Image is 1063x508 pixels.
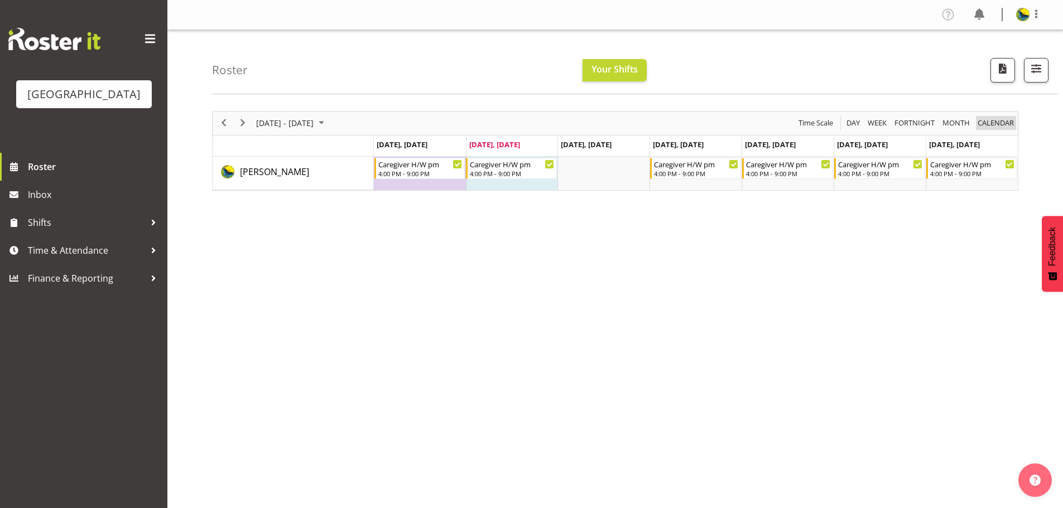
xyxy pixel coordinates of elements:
button: September 2025 [254,116,329,130]
button: Download a PDF of the roster according to the set date range. [990,58,1015,83]
span: [DATE], [DATE] [469,139,520,149]
div: [GEOGRAPHIC_DATA] [27,86,141,103]
div: 4:00 PM - 9:00 PM [470,169,554,178]
button: Timeline Week [866,116,889,130]
span: Inbox [28,186,162,203]
span: Feedback [1047,227,1057,266]
img: Rosterit website logo [8,28,100,50]
h4: Roster [212,64,248,76]
button: Next [235,116,251,130]
button: Time Scale [797,116,835,130]
span: Your Shifts [591,63,638,75]
div: Caregiver H/W pm [378,158,463,170]
span: [DATE] - [DATE] [255,116,315,130]
span: Finance & Reporting [28,270,145,287]
button: Timeline Day [845,116,862,130]
table: Timeline Week of September 23, 2025 [374,157,1018,190]
div: 4:00 PM - 9:00 PM [378,169,463,178]
a: [PERSON_NAME] [240,165,309,178]
img: gemma-hall22491374b5f274993ff8414464fec47f.png [1016,8,1030,21]
span: [DATE], [DATE] [837,139,888,149]
div: Caregiver H/W pm [746,158,830,170]
span: Time & Attendance [28,242,145,259]
span: Fortnight [893,116,936,130]
div: Caregiver H/W pm [654,158,738,170]
div: Timeline Week of September 23, 2025 [212,111,1018,191]
div: 4:00 PM - 9:00 PM [838,169,922,178]
span: [PERSON_NAME] [240,166,309,178]
div: September 22 - 28, 2025 [252,112,331,135]
div: next period [233,112,252,135]
span: Time Scale [797,116,834,130]
div: 4:00 PM - 9:00 PM [746,169,830,178]
button: Month [976,116,1016,130]
div: Caregiver H/W pm [930,158,1014,170]
span: Week [867,116,888,130]
div: Gemma Hall"s event - Caregiver H/W pm Begin From Tuesday, September 23, 2025 at 4:00:00 PM GMT+12... [466,158,557,179]
div: Caregiver H/W pm [838,158,922,170]
div: Gemma Hall"s event - Caregiver H/W pm Begin From Thursday, September 25, 2025 at 4:00:00 PM GMT+1... [650,158,741,179]
button: Fortnight [893,116,937,130]
div: Gemma Hall"s event - Caregiver H/W pm Begin From Monday, September 22, 2025 at 4:00:00 PM GMT+12:... [374,158,465,179]
button: Previous [217,116,232,130]
span: [DATE], [DATE] [653,139,704,149]
span: [DATE], [DATE] [377,139,427,149]
div: Gemma Hall"s event - Caregiver H/W pm Begin From Saturday, September 27, 2025 at 4:00:00 PM GMT+1... [834,158,925,179]
button: Timeline Month [941,116,972,130]
div: previous period [214,112,233,135]
div: Gemma Hall"s event - Caregiver H/W pm Begin From Friday, September 26, 2025 at 4:00:00 PM GMT+12:... [742,158,833,179]
td: Gemma Hall resource [213,157,374,190]
div: 4:00 PM - 9:00 PM [930,169,1014,178]
span: [DATE], [DATE] [561,139,612,149]
span: [DATE], [DATE] [929,139,980,149]
div: 4:00 PM - 9:00 PM [654,169,738,178]
span: Shifts [28,214,145,231]
span: [DATE], [DATE] [745,139,796,149]
span: calendar [977,116,1015,130]
button: Filter Shifts [1024,58,1048,83]
button: Feedback - Show survey [1042,216,1063,292]
button: Your Shifts [583,59,647,81]
img: help-xxl-2.png [1030,475,1041,486]
span: Roster [28,158,162,175]
div: Caregiver H/W pm [470,158,554,170]
span: Month [941,116,971,130]
span: Day [845,116,861,130]
div: Gemma Hall"s event - Caregiver H/W pm Begin From Sunday, September 28, 2025 at 4:00:00 PM GMT+13:... [926,158,1017,179]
